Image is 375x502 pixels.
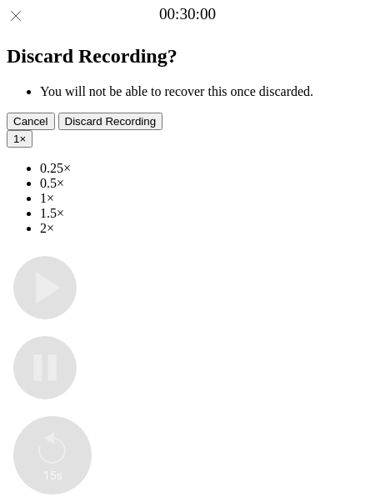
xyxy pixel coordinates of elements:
[40,191,368,206] li: 1×
[7,113,55,130] button: Cancel
[40,206,368,221] li: 1.5×
[7,130,32,148] button: 1×
[58,113,163,130] button: Discard Recording
[40,221,368,236] li: 2×
[40,161,368,176] li: 0.25×
[13,133,19,145] span: 1
[7,45,368,68] h2: Discard Recording?
[40,84,368,99] li: You will not be able to recover this once discarded.
[40,176,368,191] li: 0.5×
[159,5,216,23] a: 00:30:00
